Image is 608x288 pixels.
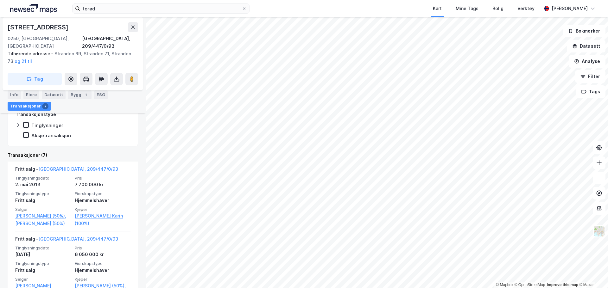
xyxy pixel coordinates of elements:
[75,245,130,251] span: Pris
[433,5,442,12] div: Kart
[15,235,118,245] div: Fritt salg -
[8,102,51,111] div: Transaksjoner
[8,73,62,85] button: Tag
[15,277,71,282] span: Selger
[16,111,56,118] div: Transaksjonstype
[80,4,242,13] input: Søk på adresse, matrikkel, gårdeiere, leietakere eller personer
[75,212,130,227] a: [PERSON_NAME] Karin (100%)
[42,90,66,99] div: Datasett
[38,236,118,242] a: [GEOGRAPHIC_DATA], 209/447/0/93
[8,35,82,50] div: 0250, [GEOGRAPHIC_DATA], [GEOGRAPHIC_DATA]
[576,258,608,288] iframe: Chat Widget
[8,151,138,159] div: Transaksjoner (7)
[82,35,138,50] div: [GEOGRAPHIC_DATA], 209/447/0/93
[75,191,130,196] span: Eierskapstype
[75,267,130,274] div: Hjemmelshaver
[496,283,513,287] a: Mapbox
[31,122,63,128] div: Tinglysninger
[15,251,71,258] div: [DATE]
[75,197,130,204] div: Hjemmelshaver
[8,51,54,56] span: Tilhørende adresser:
[15,191,71,196] span: Tinglysningstype
[94,90,108,99] div: ESG
[75,251,130,258] div: 6 050 000 kr
[15,212,71,220] a: [PERSON_NAME] (50%),
[567,40,605,52] button: Datasett
[552,5,588,12] div: [PERSON_NAME]
[10,4,57,13] img: logo.a4113a55bc3d86da70a041830d287a7e.svg
[456,5,478,12] div: Mine Tags
[31,132,71,138] div: Aksjetransaksjon
[23,90,39,99] div: Eiere
[8,22,70,32] div: [STREET_ADDRESS]
[15,207,71,212] span: Selger
[492,5,503,12] div: Bolig
[15,267,71,274] div: Fritt salg
[569,55,605,68] button: Analyse
[75,277,130,282] span: Kjøper
[563,25,605,37] button: Bokmerker
[515,283,545,287] a: OpenStreetMap
[68,90,92,99] div: Bygg
[8,50,133,65] div: Stranden 69, Stranden 71, Stranden 73
[8,90,21,99] div: Info
[42,103,48,109] div: 7
[15,197,71,204] div: Fritt salg
[575,70,605,83] button: Filter
[15,220,71,227] a: [PERSON_NAME] (50%)
[75,261,130,266] span: Eierskapstype
[593,225,605,237] img: Z
[75,181,130,188] div: 7 700 000 kr
[517,5,535,12] div: Verktøy
[83,92,89,98] div: 1
[15,245,71,251] span: Tinglysningsdato
[75,207,130,212] span: Kjøper
[75,175,130,181] span: Pris
[15,165,118,175] div: Fritt salg -
[576,85,605,98] button: Tags
[15,175,71,181] span: Tinglysningsdato
[15,181,71,188] div: 2. mai 2013
[547,283,578,287] a: Improve this map
[15,261,71,266] span: Tinglysningstype
[38,166,118,172] a: [GEOGRAPHIC_DATA], 209/447/0/93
